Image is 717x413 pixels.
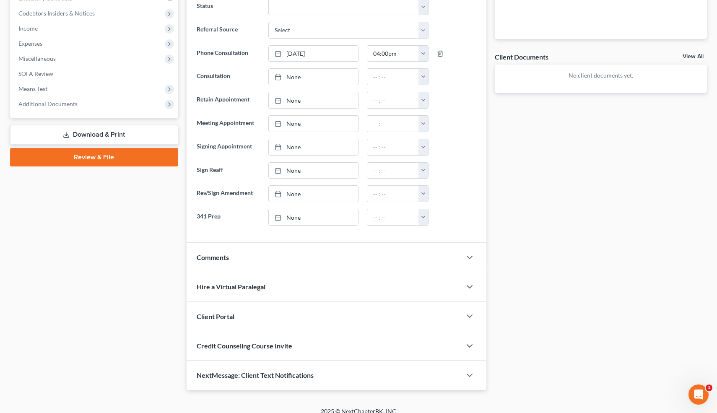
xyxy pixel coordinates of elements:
iframe: Intercom live chat [688,384,709,405]
a: [DATE] [269,46,358,62]
input: -- : -- [367,116,419,132]
span: Means Test [18,85,47,92]
span: Client Portal [197,312,234,320]
a: SOFA Review [12,66,178,81]
label: Signing Appointment [192,139,265,156]
input: -- : -- [367,92,419,108]
span: Additional Documents [18,100,78,107]
a: None [269,116,358,132]
span: Comments [197,253,229,261]
a: None [269,163,358,179]
a: None [269,92,358,108]
span: Miscellaneous [18,55,56,62]
a: None [269,69,358,85]
label: Retain Appointment [192,92,265,109]
span: Hire a Virtual Paralegal [197,283,265,291]
span: 1 [706,384,712,391]
label: Referral Source [192,22,265,39]
input: -- : -- [367,46,419,62]
span: SOFA Review [18,70,53,77]
a: None [269,186,358,202]
label: Sign Reaff [192,162,265,179]
span: NextMessage: Client Text Notifications [197,371,314,379]
label: Meeting Appointment [192,115,265,132]
input: -- : -- [367,209,419,225]
a: Download & Print [10,125,178,145]
div: Client Documents [495,52,548,61]
input: -- : -- [367,139,419,155]
span: Codebtors Insiders & Notices [18,10,95,17]
a: Review & File [10,148,178,166]
a: None [269,209,358,225]
label: 341 Prep [192,209,265,226]
span: Income [18,25,38,32]
a: None [269,139,358,155]
input: -- : -- [367,163,419,179]
input: -- : -- [367,186,419,202]
input: -- : -- [367,69,419,85]
label: Phone Consultation [192,45,265,62]
span: Credit Counseling Course Invite [197,342,292,350]
label: Consultation [192,68,265,85]
label: Rev/Sign Amendment [192,185,265,202]
a: View All [683,54,704,60]
p: No client documents yet. [501,71,700,80]
span: Expenses [18,40,42,47]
